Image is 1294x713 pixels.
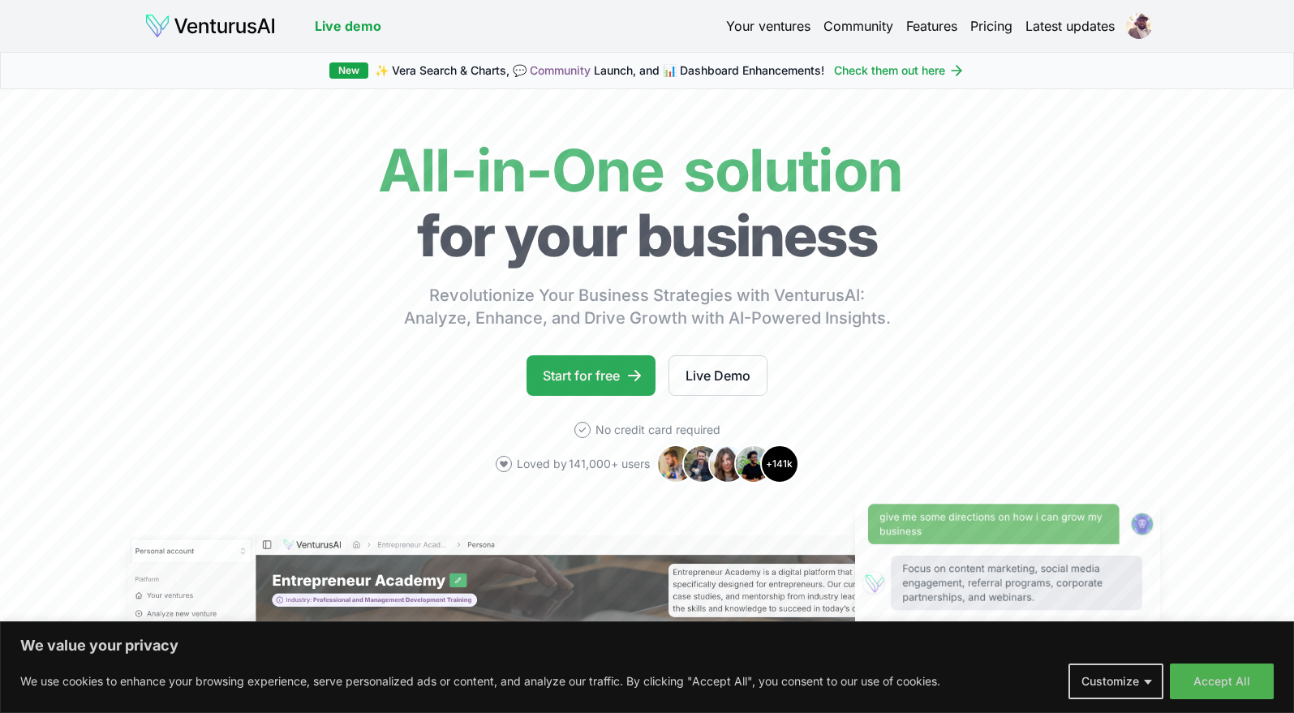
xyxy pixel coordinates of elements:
[1126,13,1152,39] img: ACg8ocLrzvD3YxqjKyugYBs78LCeqRJ0DaqoLj9ITMMlCFIRmtmoV1dB=s96-c
[527,355,656,396] a: Start for free
[823,16,893,36] a: Community
[144,13,276,39] img: logo
[970,16,1012,36] a: Pricing
[530,63,591,77] a: Community
[708,445,747,483] img: Avatar 3
[726,16,810,36] a: Your ventures
[834,62,965,79] a: Check them out here
[1025,16,1115,36] a: Latest updates
[656,445,695,483] img: Avatar 1
[20,672,940,691] p: We use cookies to enhance your browsing experience, serve personalized ads or content, and analyz...
[329,62,368,79] div: New
[906,16,957,36] a: Features
[1068,664,1163,699] button: Customize
[375,62,824,79] span: ✨ Vera Search & Charts, 💬 Launch, and 📊 Dashboard Enhancements!
[315,16,381,36] a: Live demo
[20,636,1274,655] p: We value your privacy
[668,355,767,396] a: Live Demo
[734,445,773,483] img: Avatar 4
[1170,664,1274,699] button: Accept All
[682,445,721,483] img: Avatar 2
